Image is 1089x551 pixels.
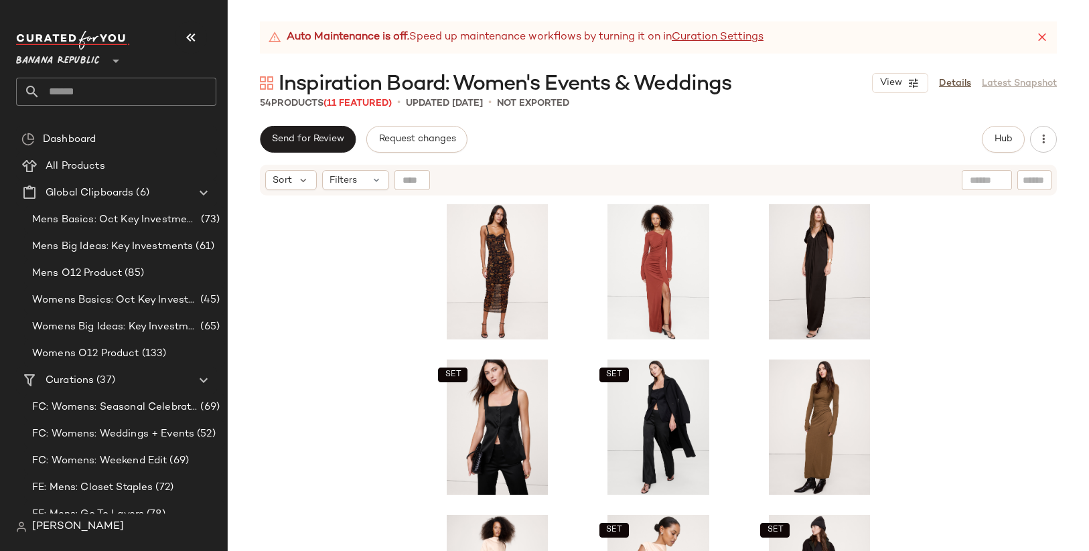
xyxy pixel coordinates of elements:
span: 54 [260,98,271,108]
span: (69) [167,453,189,469]
button: Hub [982,126,1025,153]
img: cn60597212.jpg [591,360,726,495]
span: (78) [144,507,165,522]
button: View [872,73,928,93]
span: • [397,95,401,111]
span: Request changes [378,134,455,145]
span: (45) [198,293,220,308]
img: cn60597230.jpg [430,360,565,495]
button: Send for Review [260,126,356,153]
p: updated [DATE] [406,96,483,110]
button: Request changes [366,126,467,153]
span: View [879,78,902,88]
span: (73) [198,212,220,228]
img: cn60576580.jpg [591,204,726,339]
span: (6) [133,185,149,201]
span: (85) [122,266,144,281]
a: Curation Settings [672,29,764,46]
span: Womens O12 Product [32,346,139,362]
span: SET [605,370,622,380]
div: Speed up maintenance workflows by turning it on in [268,29,764,46]
span: Mens Basics: Oct Key Investments [32,212,198,228]
img: svg%3e [21,133,35,146]
span: (37) [94,373,115,388]
span: Womens Basics: Oct Key Investments [32,293,198,308]
img: svg%3e [260,76,273,90]
span: (65) [198,319,220,335]
span: Sort [273,173,292,187]
span: (11 Featured) [323,98,392,108]
span: SET [605,526,622,535]
img: cfy_white_logo.C9jOOHJF.svg [16,31,130,50]
span: Hub [994,134,1013,145]
a: Details [939,76,971,90]
button: SET [438,368,467,382]
span: All Products [46,159,105,174]
span: SET [766,526,783,535]
span: Mens O12 Product [32,266,122,281]
span: Inspiration Board: Women's Events & Weddings [279,71,731,98]
img: cn59942285.jpg [430,204,565,339]
span: [PERSON_NAME] [32,519,124,535]
span: Womens Big Ideas: Key Investments [32,319,198,335]
span: (72) [153,480,173,495]
button: SET [760,523,790,538]
span: FC: Womens: Weddings + Events [32,426,194,442]
span: • [488,95,492,111]
span: Filters [330,173,357,187]
span: Dashboard [43,132,96,147]
span: FE: Mens: Go To Layers [32,507,144,522]
span: (133) [139,346,167,362]
span: (52) [194,426,216,442]
span: FC: Womens: Seasonal Celebrations [32,400,198,415]
span: Global Clipboards [46,185,133,201]
span: FE: Mens: Closet Staples [32,480,153,495]
span: SET [444,370,461,380]
button: SET [599,368,629,382]
img: cn60704628.jpg [752,204,887,339]
span: FC: Womens: Weekend Edit [32,453,167,469]
img: cn60390309.jpg [752,360,887,495]
img: svg%3e [16,522,27,532]
button: SET [599,523,629,538]
span: Mens Big Ideas: Key Investments [32,239,193,254]
span: (61) [193,239,214,254]
p: Not Exported [497,96,569,110]
span: Curations [46,373,94,388]
div: Products [260,96,392,110]
strong: Auto Maintenance is off. [287,29,409,46]
span: (69) [198,400,220,415]
span: Banana Republic [16,46,100,70]
span: Send for Review [271,134,344,145]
